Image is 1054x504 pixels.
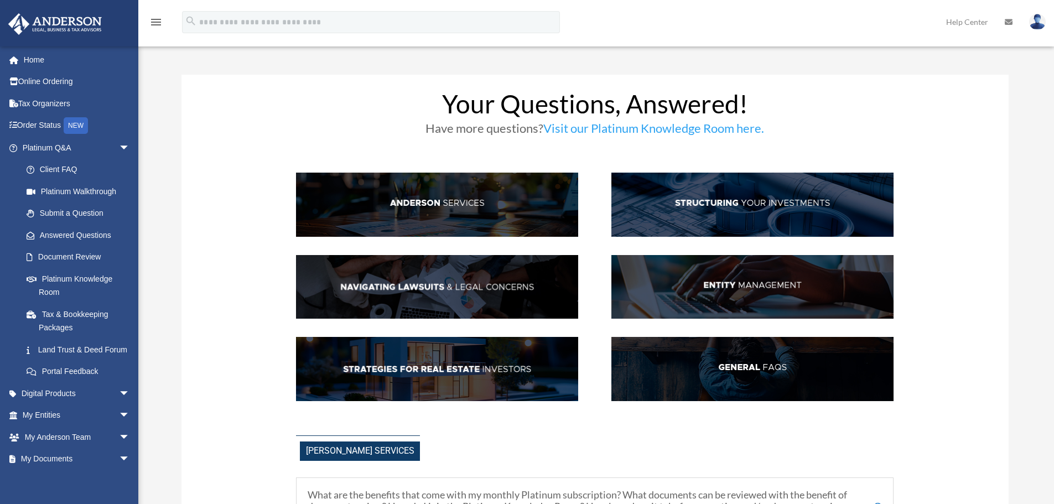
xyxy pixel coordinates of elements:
[296,255,578,319] img: NavLaw_hdr
[8,115,147,137] a: Order StatusNEW
[8,71,147,93] a: Online Ordering
[8,404,147,427] a: My Entitiesarrow_drop_down
[296,173,578,237] img: AndServ_hdr
[8,382,147,404] a: Digital Productsarrow_drop_down
[15,268,147,303] a: Platinum Knowledge Room
[8,137,147,159] a: Platinum Q&Aarrow_drop_down
[15,339,147,361] a: Land Trust & Deed Forum
[611,173,894,237] img: StructInv_hdr
[149,19,163,29] a: menu
[64,117,88,134] div: NEW
[296,337,578,401] img: StratsRE_hdr
[8,448,147,470] a: My Documentsarrow_drop_down
[15,303,147,339] a: Tax & Bookkeeping Packages
[15,159,141,181] a: Client FAQ
[611,337,894,401] img: GenFAQ_hdr
[185,15,197,27] i: search
[119,382,141,405] span: arrow_drop_down
[296,122,894,140] h3: Have more questions?
[15,202,147,225] a: Submit a Question
[15,361,147,383] a: Portal Feedback
[296,91,894,122] h1: Your Questions, Answered!
[119,404,141,427] span: arrow_drop_down
[119,448,141,471] span: arrow_drop_down
[15,246,147,268] a: Document Review
[8,426,147,448] a: My Anderson Teamarrow_drop_down
[119,426,141,449] span: arrow_drop_down
[611,255,894,319] img: EntManag_hdr
[5,13,105,35] img: Anderson Advisors Platinum Portal
[300,441,420,461] span: [PERSON_NAME] Services
[543,121,764,141] a: Visit our Platinum Knowledge Room here.
[119,137,141,159] span: arrow_drop_down
[8,49,147,71] a: Home
[8,92,147,115] a: Tax Organizers
[149,15,163,29] i: menu
[15,224,147,246] a: Answered Questions
[15,180,147,202] a: Platinum Walkthrough
[1029,14,1046,30] img: User Pic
